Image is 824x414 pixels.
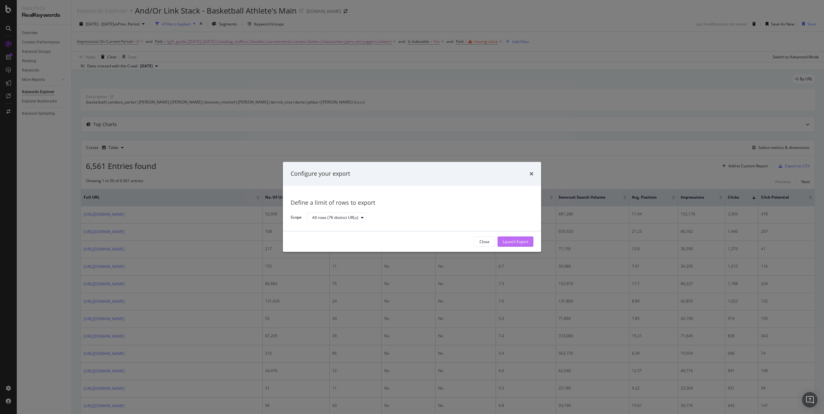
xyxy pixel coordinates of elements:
div: All rows (7K distinct URLs) [312,216,358,220]
button: All rows (7K distinct URLs) [307,212,366,223]
div: modal [283,162,541,252]
div: times [530,170,533,178]
label: Scope [291,215,302,222]
div: Open Intercom Messenger [802,392,818,408]
div: Close [479,239,489,244]
div: Configure your export [291,170,350,178]
div: Launch Export [503,239,528,244]
button: Close [474,237,495,247]
button: Launch Export [498,237,533,247]
div: Define a limit of rows to export [291,199,533,207]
